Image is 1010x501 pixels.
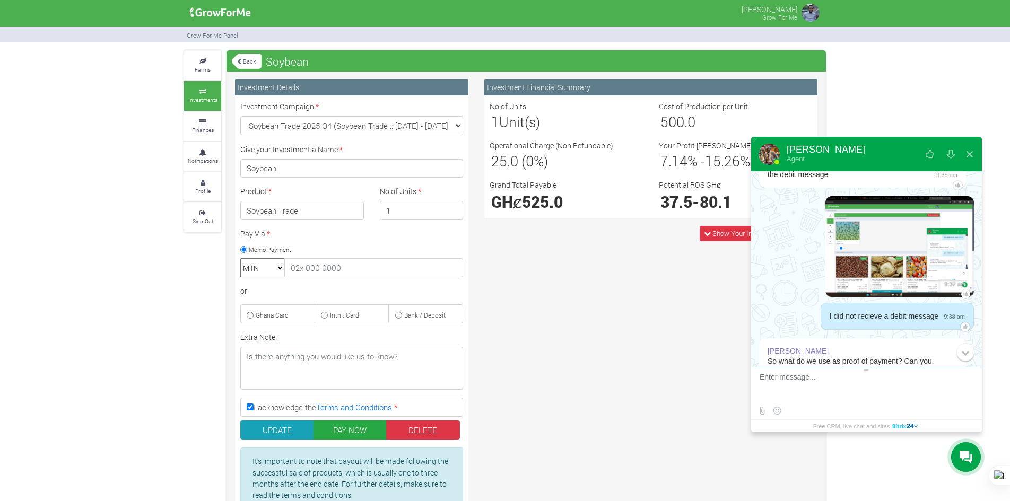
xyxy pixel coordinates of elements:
small: Grow For Me [762,13,797,21]
button: DELETE [386,420,460,440]
a: Farms [184,51,221,80]
p: It's important to note that payout will be made following the successful sale of products, which ... [252,455,451,500]
label: Send file [755,404,769,417]
span: 525.0 [522,191,563,212]
small: Investments [188,96,217,103]
label: Your Profit [PERSON_NAME] [659,140,752,151]
label: Product: [240,186,272,197]
a: Profile [184,172,221,201]
button: PAY NOW [314,420,387,440]
h3: Unit(s) [491,113,641,130]
button: Download conversation history [941,142,960,167]
div: [PERSON_NAME] [768,346,829,356]
p: [PERSON_NAME] [742,2,797,15]
small: Grow For Me Panel [187,31,238,39]
h3: % - % [660,153,811,170]
a: Investments [184,81,221,110]
label: I acknowledge the [240,398,463,417]
small: Finances [192,126,214,134]
span: 25.0 (0%) [491,152,548,170]
span: 7.14 [660,152,687,170]
small: Intnl. Card [330,311,359,319]
h4: Soybean Trade [240,201,364,220]
span: 9:37 am [939,279,965,289]
a: Sign Out [184,203,221,232]
span: 9:38 am [938,311,965,321]
label: Extra Note: [240,331,277,342]
label: No of Units: [380,186,421,197]
input: Bank / Deposit [395,312,402,319]
span: 15.26 [705,152,740,170]
span: So what do we use as proof of payment? Can you request your statements from MTN? [768,357,932,375]
label: Grand Total Payable [490,179,556,190]
span: 80.1 [700,191,732,212]
input: Investment Name/Title [240,159,463,178]
img: growforme image [186,2,255,23]
a: Free CRM, live chat and sites [813,420,920,432]
a: Back [232,52,262,70]
div: or [240,285,463,296]
a: Notifications [184,142,221,171]
label: Investment Campaign: [240,101,319,112]
small: Ghana Card [256,311,289,319]
input: Intnl. Card [321,312,328,319]
label: Potential ROS GHȼ [659,179,721,190]
label: Operational Charge (Non Refundable) [490,140,613,151]
button: Close widget [960,142,979,167]
input: 02x 000 0000 [284,258,463,277]
label: Cost of Production per Unit [659,101,748,112]
label: No of Units [490,101,526,112]
label: Give your Investment a Name: [240,144,343,155]
input: I acknowledge theTerms and Conditions * [247,403,254,410]
img: Open full version: Screenshot (32).png (890 KB) [825,196,974,297]
small: Profile [195,187,211,195]
span: Show Your Investment Calculator [712,228,813,238]
img: growforme image [800,2,821,23]
span: 500.0 [660,112,695,131]
span: 1 [491,112,499,131]
input: Momo Payment [240,246,247,253]
div: [PERSON_NAME] [787,145,865,154]
span: Free CRM, live chat and sites [813,420,890,432]
button: UPDATE [240,420,314,440]
button: Select emoticon [770,404,783,417]
small: Sign Out [193,217,213,225]
small: Bank / Deposit [404,311,446,319]
div: Agent [787,154,865,163]
h2: - [660,192,811,211]
a: Finances [184,112,221,141]
small: Farms [195,66,211,73]
button: Rate our service [920,142,939,167]
span: I did not recieve a debit message [830,312,938,320]
h2: GHȼ [491,192,641,211]
span: 37.5 [660,191,692,212]
div: Investment Financial Summary [484,79,817,95]
a: Terms and Conditions [316,402,392,412]
input: Ghana Card [247,312,254,319]
div: Investment Details [235,79,468,95]
span: Soybean [263,51,311,72]
label: Pay Via: [240,228,270,239]
small: Notifications [188,157,218,164]
small: Momo Payment [249,245,291,253]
